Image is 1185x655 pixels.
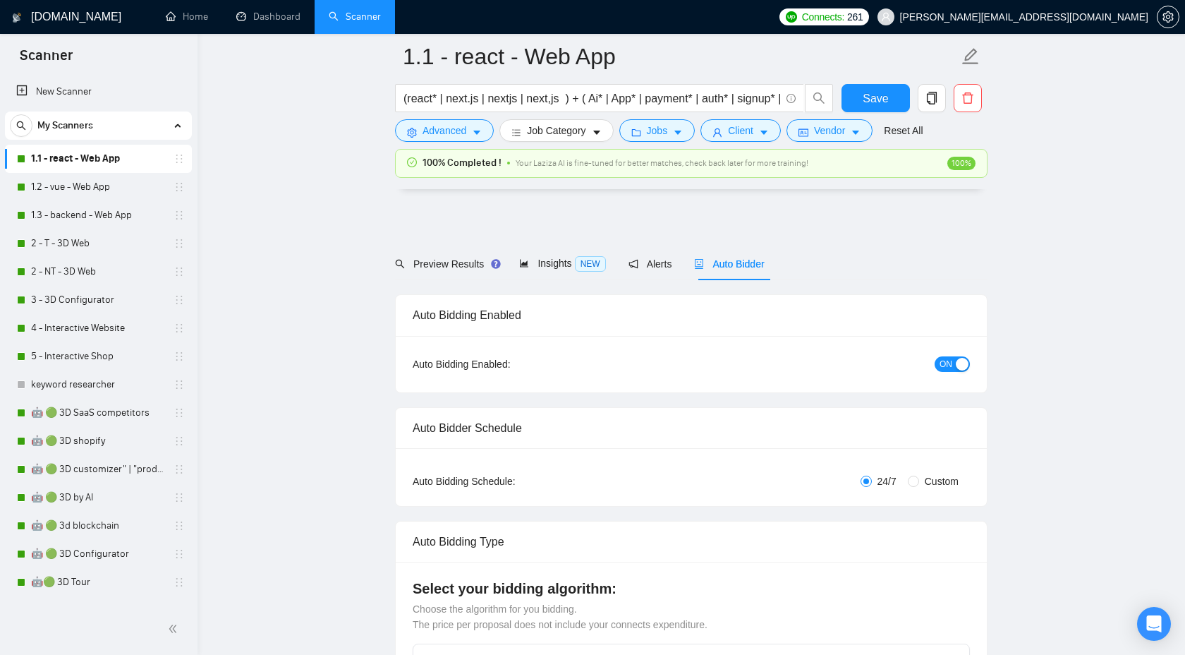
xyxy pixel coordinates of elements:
li: New Scanner [5,78,192,106]
span: ON [940,356,952,372]
a: 🤖 🟢 3D by AI [31,483,165,512]
a: 🤖🟢 3D Tour [31,568,165,596]
a: 2 - T - 3D Web [31,229,165,258]
span: caret-down [472,127,482,138]
span: holder [174,153,185,164]
div: Auto Bidding Enabled [413,295,970,335]
span: Advanced [423,123,466,138]
span: Save [863,90,888,107]
span: 24/7 [872,474,902,489]
img: upwork-logo.png [786,11,797,23]
span: holder [174,548,185,560]
a: homeHome [166,11,208,23]
input: Search Freelance Jobs... [403,90,780,107]
span: user [712,127,722,138]
span: 261 [847,9,863,25]
a: 3 - 3D Configurator [31,286,165,314]
span: holder [174,520,185,531]
a: 🤖🟢 3D interactive website [31,596,165,625]
a: 1.2 - vue - Web App [31,173,165,201]
span: check-circle [407,157,417,167]
span: holder [174,294,185,306]
a: 2 - NT - 3D Web [31,258,165,286]
span: holder [174,464,185,475]
span: double-left [168,622,182,636]
div: Auto Bidding Enabled: [413,356,598,372]
span: Auto Bidder [694,258,764,270]
span: holder [174,435,185,447]
span: Alerts [628,258,672,270]
span: Client [728,123,753,138]
a: searchScanner [329,11,381,23]
span: Insights [519,258,605,269]
span: folder [631,127,641,138]
span: Choose the algorithm for you bidding. The price per proposal does not include your connects expen... [413,603,707,630]
a: setting [1157,11,1179,23]
div: Open Intercom Messenger [1137,607,1171,641]
span: bars [511,127,521,138]
a: 5 - Interactive Shop [31,342,165,371]
span: 100% [947,157,976,170]
span: Jobs [647,123,668,138]
img: logo [12,6,22,29]
div: Tooltip anchor [490,258,502,270]
button: userClientcaret-down [700,119,781,142]
a: 🤖 🟢 3D Configurator [31,540,165,568]
span: setting [407,127,417,138]
span: holder [174,181,185,193]
span: NEW [575,256,606,272]
span: holder [174,238,185,249]
button: folderJobscaret-down [619,119,695,142]
span: Vendor [814,123,845,138]
span: caret-down [851,127,861,138]
span: copy [918,92,945,104]
button: copy [918,84,946,112]
span: robot [694,259,704,269]
span: holder [174,492,185,503]
a: dashboardDashboard [236,11,300,23]
span: Connects: [802,9,844,25]
span: holder [174,323,185,334]
button: settingAdvancedcaret-down [395,119,494,142]
button: delete [954,84,982,112]
span: idcard [798,127,808,138]
h4: Select your bidding algorithm: [413,579,970,599]
a: 🤖 🟢 3D customizer" | "product customizer" [31,455,165,483]
a: New Scanner [16,78,181,106]
a: 1.1 - react - Web App [31,145,165,173]
span: holder [174,210,185,221]
button: idcardVendorcaret-down [786,119,873,142]
span: Your Laziza AI is fine-tuned for better matches, check back later for more training! [516,158,808,168]
div: Auto Bidding Schedule: [413,474,598,489]
input: Scanner name... [403,39,959,74]
span: holder [174,577,185,588]
span: Preview Results [395,258,497,270]
span: holder [174,266,185,277]
button: Save [841,84,910,112]
span: search [395,259,405,269]
span: holder [174,407,185,419]
span: delete [954,92,981,104]
a: 🤖 🟢 3D SaaS competitors [31,399,165,427]
span: notification [628,259,638,269]
span: area-chart [519,258,529,268]
span: holder [174,379,185,390]
span: edit [961,47,980,66]
a: 4 - Interactive Website [31,314,165,342]
a: 🤖 🟢 3d blockchain [31,512,165,540]
button: barsJob Categorycaret-down [499,119,613,142]
button: search [10,114,32,137]
a: Reset All [884,123,923,138]
a: keyword researcher [31,371,165,399]
span: search [11,121,32,131]
span: Scanner [8,45,84,75]
button: setting [1157,6,1179,28]
span: 100% Completed ! [423,155,502,171]
div: Auto Bidder Schedule [413,408,970,448]
span: holder [174,351,185,362]
span: Custom [919,474,964,489]
span: Job Category [527,123,585,138]
span: caret-down [592,127,602,138]
span: caret-down [759,127,769,138]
